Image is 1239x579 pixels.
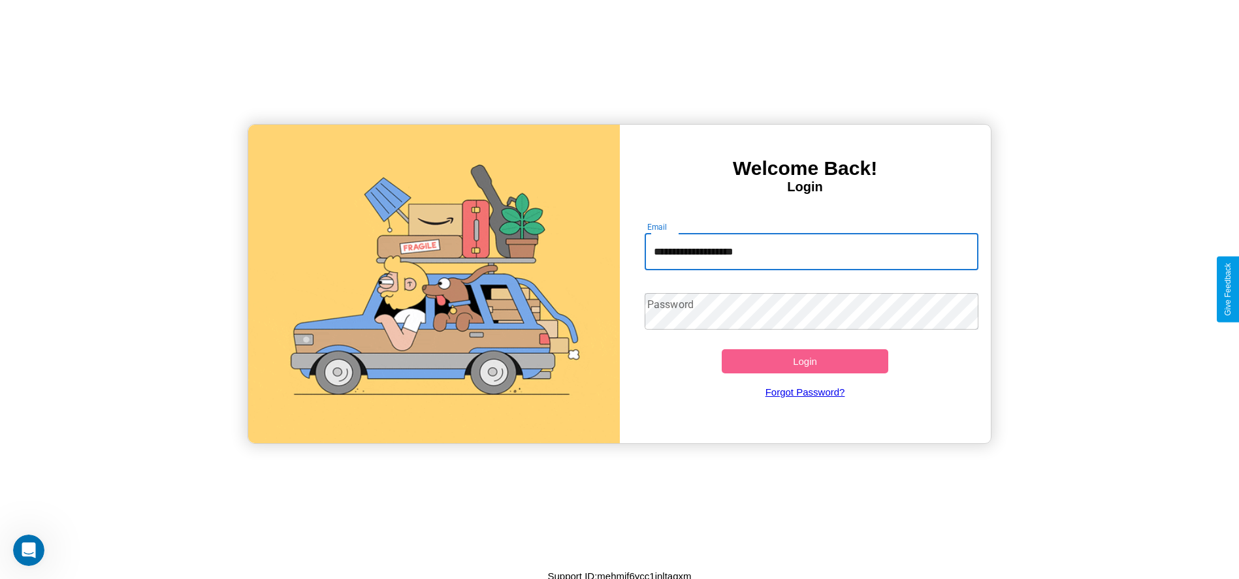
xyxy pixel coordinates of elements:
[722,349,889,373] button: Login
[1223,263,1232,316] div: Give Feedback
[248,125,619,443] img: gif
[620,180,991,195] h4: Login
[638,373,972,411] a: Forgot Password?
[620,157,991,180] h3: Welcome Back!
[647,221,668,232] label: Email
[13,535,44,566] iframe: Intercom live chat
